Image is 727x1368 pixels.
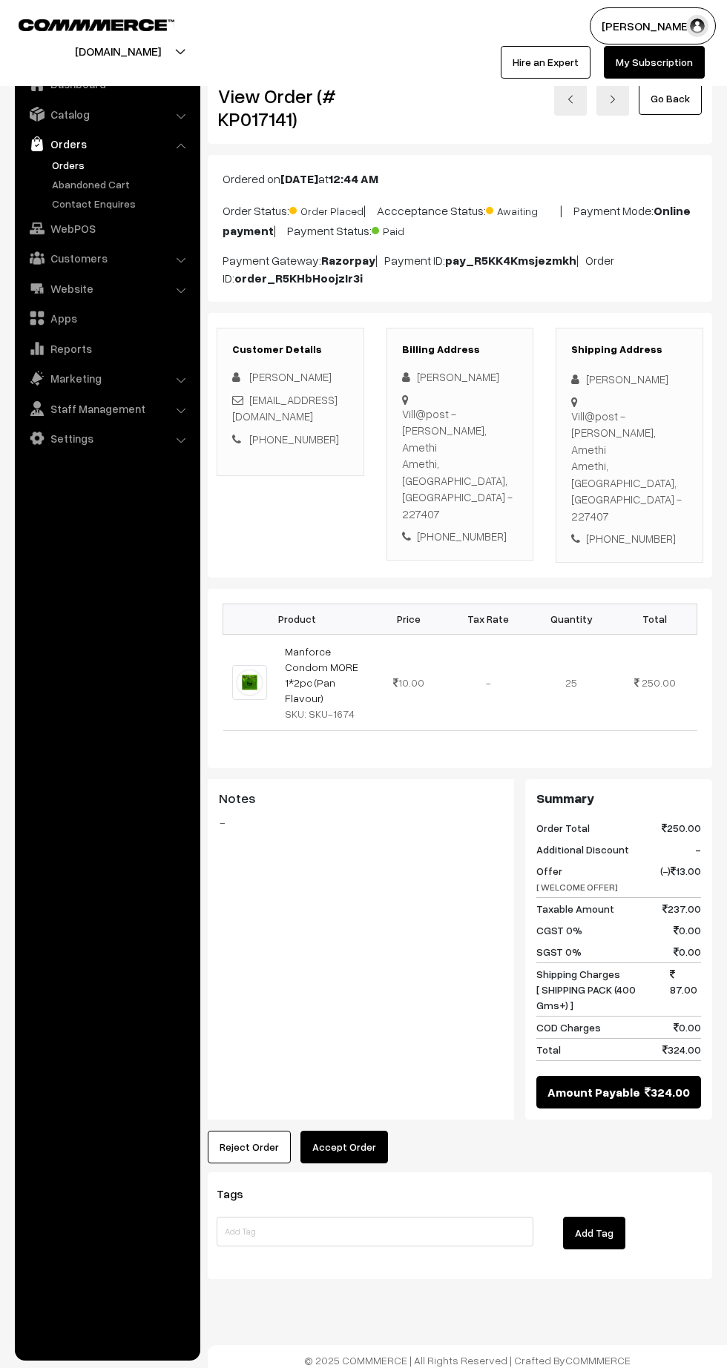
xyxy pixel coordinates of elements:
[232,393,338,423] a: [EMAIL_ADDRESS][DOMAIN_NAME]
[402,369,519,386] div: [PERSON_NAME]
[604,46,705,79] a: My Subscription
[566,95,575,104] img: left-arrow.png
[223,199,697,239] p: Order Status: | Accceptance Status: | Payment Mode: | Payment Status:
[565,676,577,689] span: 25
[285,706,363,721] div: SKU: SKU-1674
[217,1186,261,1201] span: Tags
[501,46,591,79] a: Hire an Expert
[219,813,503,831] blockquote: -
[662,1042,701,1057] span: 324.00
[536,863,618,894] span: Offer
[536,1042,561,1057] span: Total
[645,1083,690,1101] span: 324.00
[662,901,701,916] span: 237.00
[232,665,267,700] img: MFC PAN.jpeg
[223,170,697,188] p: Ordered on at
[321,253,375,268] b: Razorpay
[23,33,213,70] button: [DOMAIN_NAME]
[19,19,174,30] img: COMMMERCE
[217,1217,533,1246] input: Add Tag
[249,432,339,446] a: [PHONE_NUMBER]
[402,343,519,356] h3: Billing Address
[329,171,378,186] b: 12:44 AM
[695,842,701,857] span: -
[19,15,148,33] a: COMMMERCE
[571,408,688,525] div: Vill@post -[PERSON_NAME], Amethi Amethi, [GEOGRAPHIC_DATA], [GEOGRAPHIC_DATA] - 227407
[223,604,372,634] th: Product
[402,528,519,545] div: [PHONE_NUMBER]
[639,82,702,115] a: Go Back
[300,1131,388,1163] button: Accept Order
[19,365,195,391] a: Marketing
[218,85,364,130] h2: View Order (# KP017141)
[642,676,676,689] span: 250.00
[232,343,349,356] h3: Customer Details
[536,901,614,916] span: Taxable Amount
[536,842,629,857] span: Additional Discount
[19,305,195,331] a: Apps
[19,130,195,157] a: Orders
[536,1020,601,1035] span: COD Charges
[19,215,195,242] a: WebPOS
[234,271,363,285] b: order_R5KHbHoojzIr3i
[19,335,195,362] a: Reports
[19,101,195,128] a: Catalog
[447,634,530,730] td: -
[48,196,195,211] a: Contact Enquires
[19,395,195,422] a: Staff Management
[571,343,688,356] h3: Shipping Address
[565,1354,631,1367] a: COMMMERCE
[219,790,503,807] h3: Notes
[670,966,701,1013] span: 87.00
[613,604,697,634] th: Total
[686,15,708,37] img: user
[48,157,195,173] a: Orders
[571,371,688,388] div: [PERSON_NAME]
[674,944,701,959] span: 0.00
[372,604,447,634] th: Price
[372,219,446,239] span: Paid
[447,604,530,634] th: Tax Rate
[660,863,701,894] span: (-) 13.00
[48,176,195,192] a: Abandoned Cart
[536,882,618,893] span: [ WELCOME OFFER]
[571,530,688,547] div: [PHONE_NUMBER]
[285,645,358,704] a: Manforce Condom MORE 1*2pc (Pan Flavour)
[536,820,590,836] span: Order Total
[289,199,363,219] span: Order Placed
[536,944,582,959] span: SGST 0%
[19,245,195,271] a: Customers
[608,95,617,104] img: right-arrow.png
[530,604,613,634] th: Quantity
[674,922,701,938] span: 0.00
[547,1083,640,1101] span: Amount Payable
[223,251,697,287] p: Payment Gateway: | Payment ID: | Order ID:
[536,790,701,807] h3: Summary
[486,199,560,219] span: Awaiting
[445,253,576,268] b: pay_R5KK4Kmsjezmkh
[402,406,519,523] div: Vill@post -[PERSON_NAME], Amethi Amethi, [GEOGRAPHIC_DATA], [GEOGRAPHIC_DATA] - 227407
[393,676,424,689] span: 10.00
[208,1131,291,1163] button: Reject Order
[536,922,582,938] span: CGST 0%
[19,275,195,302] a: Website
[674,1020,701,1035] span: 0.00
[563,1217,625,1249] button: Add Tag
[662,820,701,836] span: 250.00
[536,966,670,1013] span: Shipping Charges [ SHIPPING PACK (400 Gms+) ]
[280,171,318,186] b: [DATE]
[590,7,716,44] button: [PERSON_NAME]
[249,370,332,383] span: [PERSON_NAME]
[19,425,195,452] a: Settings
